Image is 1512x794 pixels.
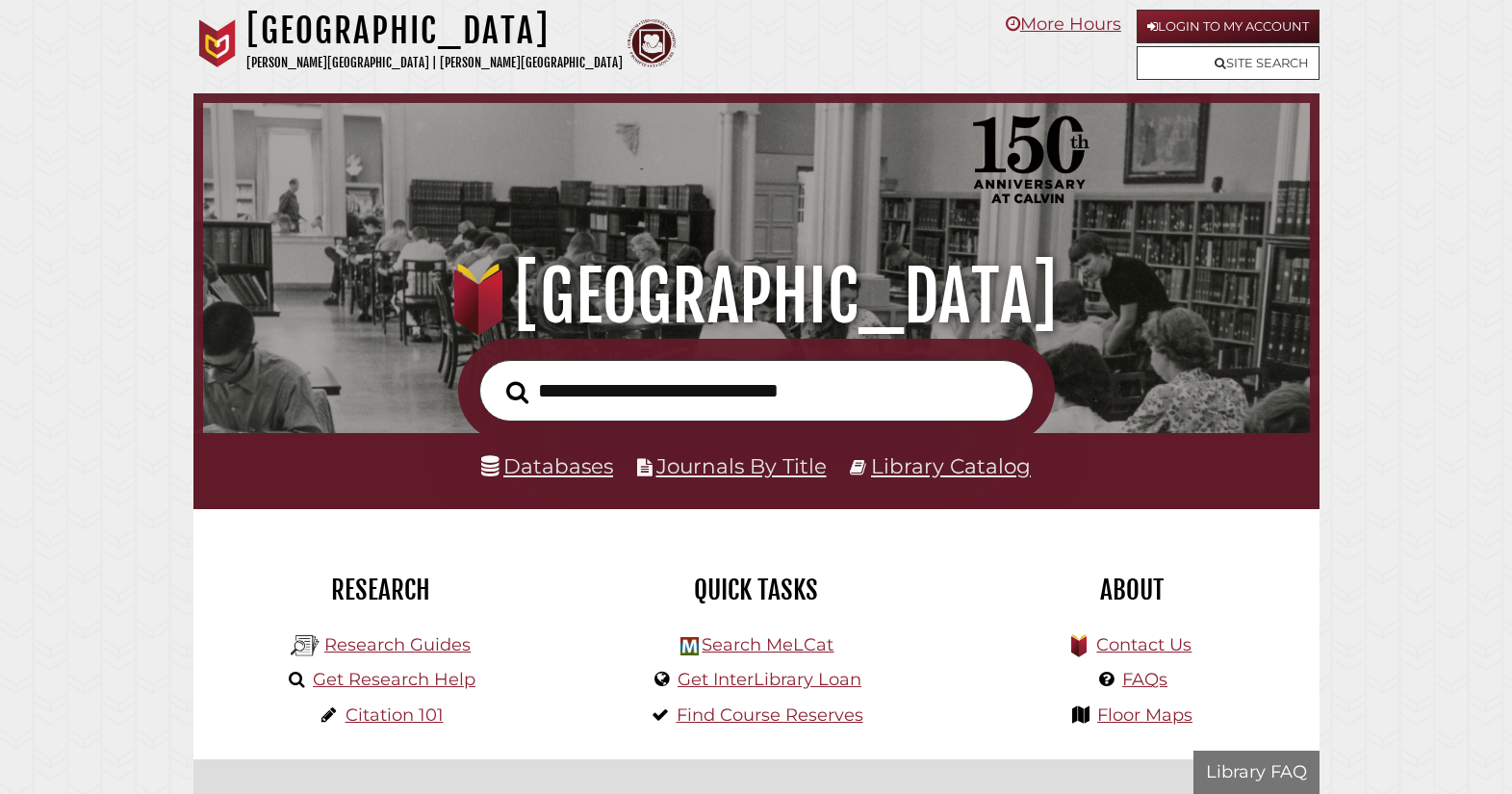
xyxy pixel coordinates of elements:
[346,704,444,726] a: Citation 101
[324,634,471,655] a: Research Guides
[678,669,861,690] a: Get InterLibrary Loan
[246,10,623,52] h1: [GEOGRAPHIC_DATA]
[291,631,320,660] img: Hekman Library Logo
[313,669,475,690] a: Get Research Help
[1122,669,1167,690] a: FAQs
[193,19,242,67] img: Calvin University
[656,453,827,478] a: Journals By Title
[871,453,1031,478] a: Library Catalog
[1006,13,1121,35] a: More Hours
[1096,634,1192,655] a: Contact Us
[1137,46,1320,80] a: Site Search
[680,637,699,655] img: Hekman Library Logo
[959,574,1305,606] h2: About
[702,634,833,655] a: Search MeLCat
[208,574,554,606] h2: Research
[481,453,613,478] a: Databases
[1137,10,1320,43] a: Login to My Account
[677,704,863,726] a: Find Course Reserves
[497,375,538,410] button: Search
[1097,704,1192,726] a: Floor Maps
[246,52,623,74] p: [PERSON_NAME][GEOGRAPHIC_DATA] | [PERSON_NAME][GEOGRAPHIC_DATA]
[628,19,676,67] img: Calvin Theological Seminary
[583,574,930,606] h2: Quick Tasks
[506,380,528,404] i: Search
[225,254,1287,339] h1: [GEOGRAPHIC_DATA]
